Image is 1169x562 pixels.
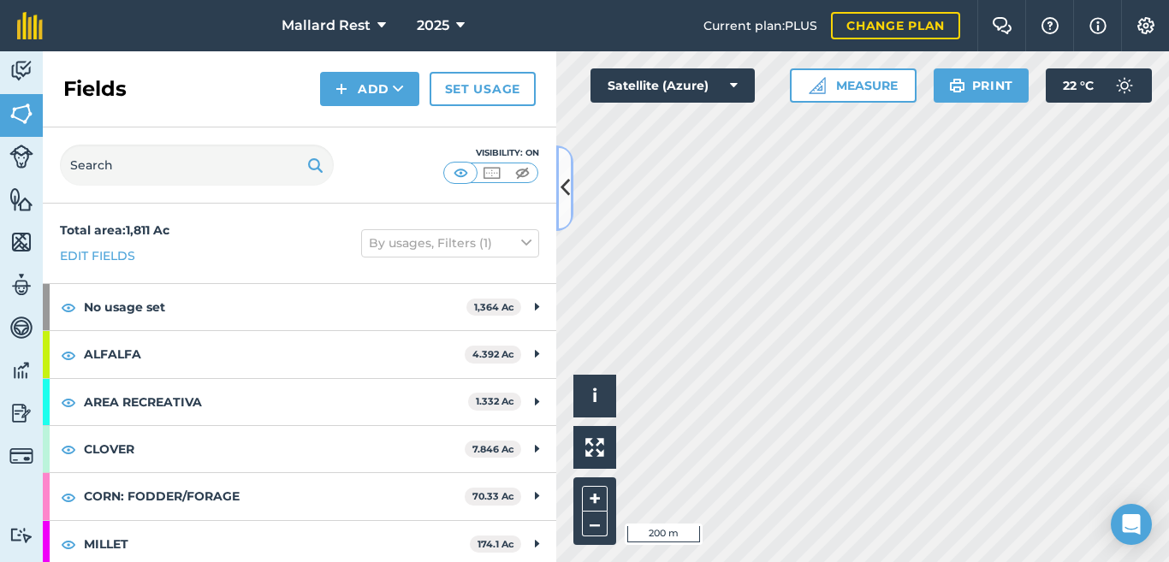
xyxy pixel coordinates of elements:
button: Measure [790,68,917,103]
button: By usages, Filters (1) [361,229,539,257]
div: CLOVER7.846 Ac [43,426,556,472]
button: i [573,375,616,417]
strong: CORN: FODDER/FORAGE [84,473,465,519]
strong: 70.33 Ac [472,490,514,502]
strong: 174.1 Ac [478,538,514,550]
img: svg+xml;base64,PHN2ZyB4bWxucz0iaHR0cDovL3d3dy53My5vcmcvMjAwMC9zdmciIHdpZHRoPSI1MCIgaGVpZ2h0PSI0MC... [512,164,533,181]
div: AREA RECREATIVA1.332 Ac [43,379,556,425]
img: svg+xml;base64,PD94bWwgdmVyc2lvbj0iMS4wIiBlbmNvZGluZz0idXRmLTgiPz4KPCEtLSBHZW5lcmF0b3I6IEFkb2JlIE... [9,145,33,169]
img: fieldmargin Logo [17,12,43,39]
img: svg+xml;base64,PD94bWwgdmVyc2lvbj0iMS4wIiBlbmNvZGluZz0idXRmLTgiPz4KPCEtLSBHZW5lcmF0b3I6IEFkb2JlIE... [9,272,33,298]
img: svg+xml;base64,PHN2ZyB4bWxucz0iaHR0cDovL3d3dy53My5vcmcvMjAwMC9zdmciIHdpZHRoPSIxOCIgaGVpZ2h0PSIyNC... [61,345,76,365]
strong: 7.846 Ac [472,443,514,455]
img: svg+xml;base64,PHN2ZyB4bWxucz0iaHR0cDovL3d3dy53My5vcmcvMjAwMC9zdmciIHdpZHRoPSI1MCIgaGVpZ2h0PSI0MC... [450,164,472,181]
div: CORN: FODDER/FORAGE70.33 Ac [43,473,556,519]
img: svg+xml;base64,PHN2ZyB4bWxucz0iaHR0cDovL3d3dy53My5vcmcvMjAwMC9zdmciIHdpZHRoPSIxNyIgaGVpZ2h0PSIxNy... [1089,15,1107,36]
strong: AREA RECREATIVA [84,379,468,425]
img: Four arrows, one pointing top left, one top right, one bottom right and the last bottom left [585,438,604,457]
img: svg+xml;base64,PHN2ZyB4bWxucz0iaHR0cDovL3d3dy53My5vcmcvMjAwMC9zdmciIHdpZHRoPSIxOCIgaGVpZ2h0PSIyNC... [61,487,76,507]
img: svg+xml;base64,PHN2ZyB4bWxucz0iaHR0cDovL3d3dy53My5vcmcvMjAwMC9zdmciIHdpZHRoPSIxOCIgaGVpZ2h0PSIyNC... [61,534,76,554]
button: Print [934,68,1030,103]
span: 2025 [417,15,449,36]
h2: Fields [63,75,127,103]
img: Two speech bubbles overlapping with the left bubble in the forefront [992,17,1012,34]
button: 22 °C [1046,68,1152,103]
strong: Total area : 1,811 Ac [60,222,169,238]
strong: CLOVER [84,426,465,472]
button: Add [320,72,419,106]
button: Satellite (Azure) [590,68,755,103]
a: Edit fields [60,246,135,265]
img: svg+xml;base64,PHN2ZyB4bWxucz0iaHR0cDovL3d3dy53My5vcmcvMjAwMC9zdmciIHdpZHRoPSIxOCIgaGVpZ2h0PSIyNC... [61,392,76,412]
img: A question mark icon [1040,17,1060,34]
button: + [582,486,608,512]
strong: 1,364 Ac [474,301,514,313]
span: 22 ° C [1063,68,1094,103]
img: svg+xml;base64,PHN2ZyB4bWxucz0iaHR0cDovL3d3dy53My5vcmcvMjAwMC9zdmciIHdpZHRoPSI1NiIgaGVpZ2h0PSI2MC... [9,101,33,127]
img: svg+xml;base64,PD94bWwgdmVyc2lvbj0iMS4wIiBlbmNvZGluZz0idXRmLTgiPz4KPCEtLSBHZW5lcmF0b3I6IEFkb2JlIE... [1107,68,1142,103]
img: svg+xml;base64,PHN2ZyB4bWxucz0iaHR0cDovL3d3dy53My5vcmcvMjAwMC9zdmciIHdpZHRoPSIxOCIgaGVpZ2h0PSIyNC... [61,297,76,317]
span: Mallard Rest [282,15,371,36]
img: svg+xml;base64,PD94bWwgdmVyc2lvbj0iMS4wIiBlbmNvZGluZz0idXRmLTgiPz4KPCEtLSBHZW5lcmF0b3I6IEFkb2JlIE... [9,358,33,383]
a: Set usage [430,72,536,106]
img: svg+xml;base64,PD94bWwgdmVyc2lvbj0iMS4wIiBlbmNvZGluZz0idXRmLTgiPz4KPCEtLSBHZW5lcmF0b3I6IEFkb2JlIE... [9,527,33,543]
img: svg+xml;base64,PD94bWwgdmVyc2lvbj0iMS4wIiBlbmNvZGluZz0idXRmLTgiPz4KPCEtLSBHZW5lcmF0b3I6IEFkb2JlIE... [9,315,33,340]
img: svg+xml;base64,PHN2ZyB4bWxucz0iaHR0cDovL3d3dy53My5vcmcvMjAwMC9zdmciIHdpZHRoPSI1NiIgaGVpZ2h0PSI2MC... [9,229,33,255]
img: svg+xml;base64,PHN2ZyB4bWxucz0iaHR0cDovL3d3dy53My5vcmcvMjAwMC9zdmciIHdpZHRoPSI1NiIgaGVpZ2h0PSI2MC... [9,186,33,212]
strong: 4.392 Ac [472,348,514,360]
img: svg+xml;base64,PHN2ZyB4bWxucz0iaHR0cDovL3d3dy53My5vcmcvMjAwMC9zdmciIHdpZHRoPSIxNCIgaGVpZ2h0PSIyNC... [335,79,347,99]
div: ALFALFA4.392 Ac [43,331,556,377]
div: Visibility: On [443,146,539,160]
button: – [582,512,608,536]
span: i [592,385,597,406]
strong: No usage set [84,284,466,330]
img: svg+xml;base64,PHN2ZyB4bWxucz0iaHR0cDovL3d3dy53My5vcmcvMjAwMC9zdmciIHdpZHRoPSIxOCIgaGVpZ2h0PSIyNC... [61,439,76,459]
img: svg+xml;base64,PD94bWwgdmVyc2lvbj0iMS4wIiBlbmNvZGluZz0idXRmLTgiPz4KPCEtLSBHZW5lcmF0b3I6IEFkb2JlIE... [9,444,33,468]
img: Ruler icon [809,77,826,94]
a: Change plan [831,12,960,39]
img: svg+xml;base64,PHN2ZyB4bWxucz0iaHR0cDovL3d3dy53My5vcmcvMjAwMC9zdmciIHdpZHRoPSI1MCIgaGVpZ2h0PSI0MC... [481,164,502,181]
div: No usage set1,364 Ac [43,284,556,330]
img: svg+xml;base64,PHN2ZyB4bWxucz0iaHR0cDovL3d3dy53My5vcmcvMjAwMC9zdmciIHdpZHRoPSIxOSIgaGVpZ2h0PSIyNC... [949,75,965,96]
img: A cog icon [1136,17,1156,34]
strong: ALFALFA [84,331,465,377]
strong: 1.332 Ac [476,395,514,407]
div: Open Intercom Messenger [1111,504,1152,545]
span: Current plan : PLUS [703,16,817,35]
img: svg+xml;base64,PHN2ZyB4bWxucz0iaHR0cDovL3d3dy53My5vcmcvMjAwMC9zdmciIHdpZHRoPSIxOSIgaGVpZ2h0PSIyNC... [307,155,323,175]
input: Search [60,145,334,186]
img: svg+xml;base64,PD94bWwgdmVyc2lvbj0iMS4wIiBlbmNvZGluZz0idXRmLTgiPz4KPCEtLSBHZW5lcmF0b3I6IEFkb2JlIE... [9,58,33,84]
img: svg+xml;base64,PD94bWwgdmVyc2lvbj0iMS4wIiBlbmNvZGluZz0idXRmLTgiPz4KPCEtLSBHZW5lcmF0b3I6IEFkb2JlIE... [9,400,33,426]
